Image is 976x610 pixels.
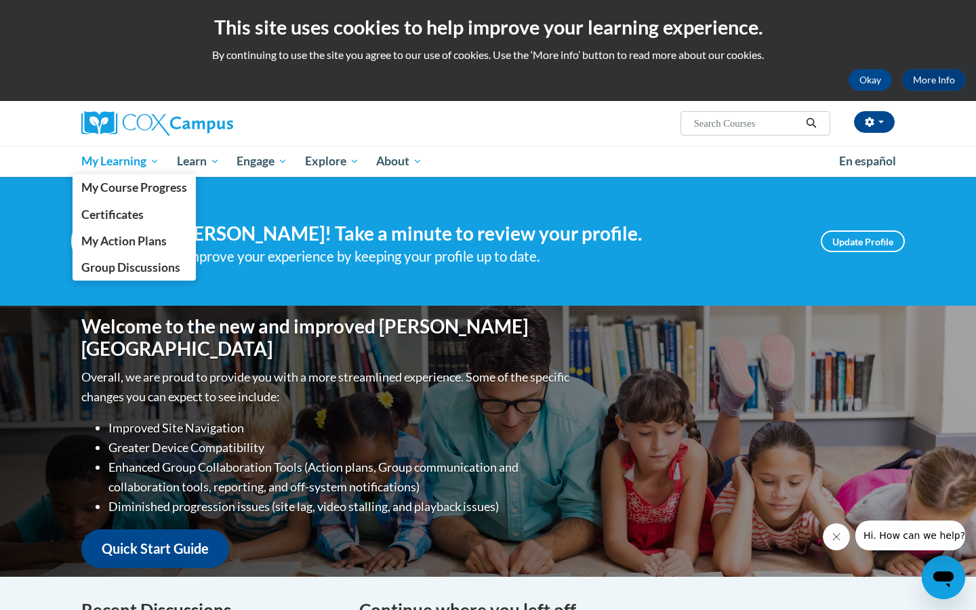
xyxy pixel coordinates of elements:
[177,153,220,169] span: Learn
[81,529,229,568] a: Quick Start Guide
[296,146,368,177] a: Explore
[922,556,965,599] iframe: Button to launch messaging window
[849,69,892,91] button: Okay
[10,14,966,41] h2: This site uses cookies to help improve your learning experience.
[228,146,296,177] a: Engage
[61,146,915,177] div: Main menu
[368,146,432,177] a: About
[823,523,850,550] iframe: Close message
[73,228,196,254] a: My Action Plans
[854,111,895,133] button: Account Settings
[73,174,196,201] a: My Course Progress
[73,254,196,281] a: Group Discussions
[168,146,228,177] a: Learn
[73,201,196,228] a: Certificates
[305,153,359,169] span: Explore
[10,47,966,62] p: By continuing to use the site you agree to our use of cookies. Use the ‘More info’ button to read...
[376,153,422,169] span: About
[152,245,800,268] div: Help improve your experience by keeping your profile up to date.
[81,180,187,195] span: My Course Progress
[108,497,573,516] li: Diminished progression issues (site lag, video stalling, and playback issues)
[855,521,965,550] iframe: Message from company
[108,438,573,457] li: Greater Device Compatibility
[902,69,966,91] a: More Info
[237,153,287,169] span: Engage
[73,146,168,177] a: My Learning
[801,115,821,131] button: Search
[830,147,905,176] a: En español
[81,260,180,274] span: Group Discussions
[108,457,573,497] li: Enhanced Group Collaboration Tools (Action plans, Group communication and collaboration tools, re...
[81,111,233,136] img: Cox Campus
[81,234,167,248] span: My Action Plans
[821,230,905,252] a: Update Profile
[152,222,800,245] h4: Hi [PERSON_NAME]! Take a minute to review your profile.
[693,115,801,131] input: Search Courses
[81,367,573,407] p: Overall, we are proud to provide you with a more streamlined experience. Some of the specific cha...
[108,418,573,438] li: Improved Site Navigation
[81,153,159,169] span: My Learning
[81,207,144,222] span: Certificates
[81,111,339,136] a: Cox Campus
[839,154,896,168] span: En español
[71,211,132,272] img: Profile Image
[81,315,573,361] h1: Welcome to the new and improved [PERSON_NAME][GEOGRAPHIC_DATA]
